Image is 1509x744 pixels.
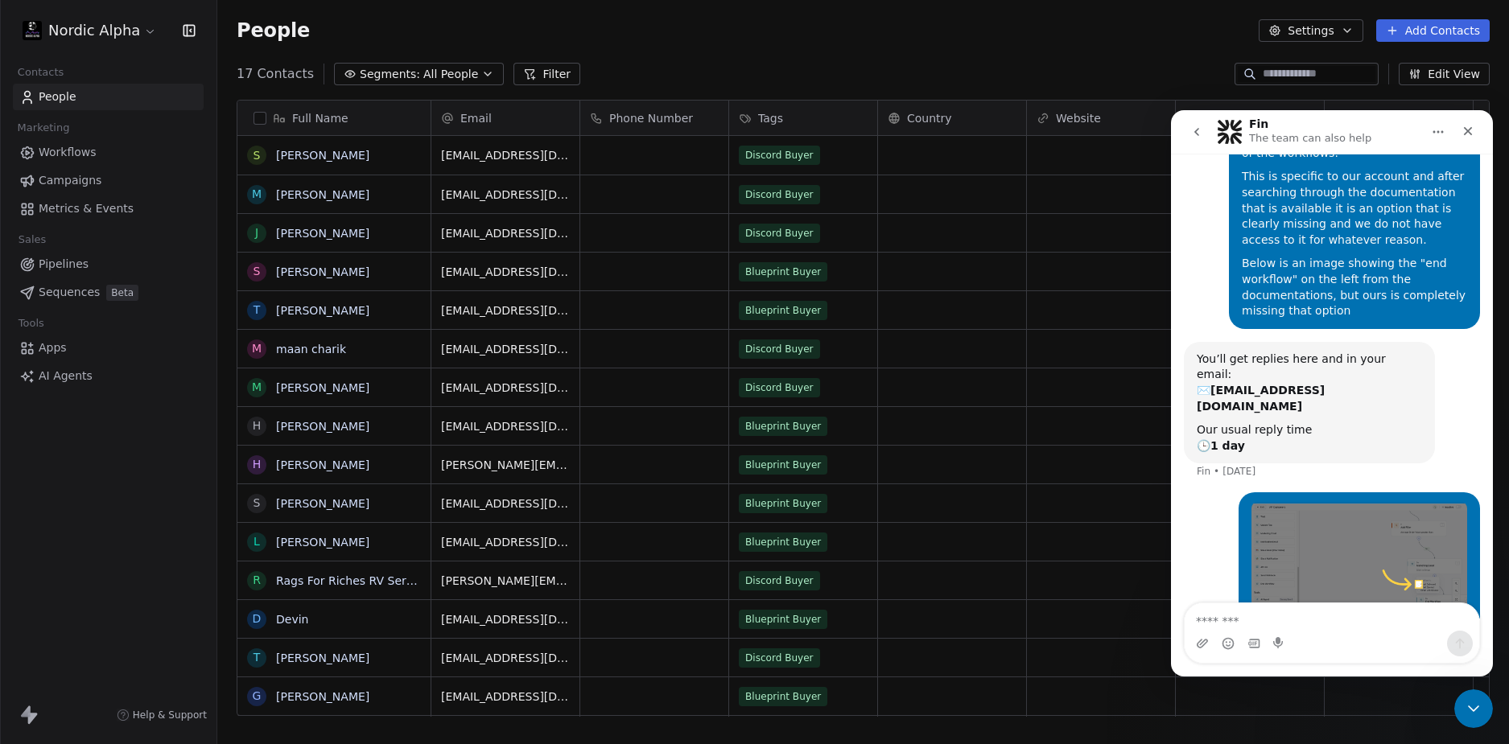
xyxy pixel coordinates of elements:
[878,101,1026,135] div: Country
[254,649,261,666] div: T
[13,363,204,389] a: AI Agents
[39,339,67,356] span: Apps
[276,458,369,471] a: [PERSON_NAME]
[13,232,264,354] div: You’ll get replies here and in your email:✉️[EMAIL_ADDRESS][DOMAIN_NAME]Our usual reply time🕒1 da...
[253,456,262,473] div: H
[513,63,580,85] button: Filter
[276,149,369,162] a: [PERSON_NAME]
[76,527,89,540] button: Gif picker
[276,227,369,240] a: [PERSON_NAME]
[39,368,93,384] span: AI Agents
[253,572,261,589] div: R
[39,144,97,161] span: Workflows
[609,110,693,126] span: Phone Number
[1027,101,1175,135] div: Website
[13,167,204,194] a: Campaigns
[106,285,138,301] span: Beta
[292,110,348,126] span: Full Name
[276,304,369,317] a: [PERSON_NAME]
[739,146,820,165] span: Discord Buyer
[117,709,207,721] a: Help & Support
[1171,110,1493,676] iframe: Intercom live chat
[739,339,820,359] span: Discord Buyer
[441,341,570,357] span: [EMAIL_ADDRESS][DOMAIN_NAME]
[276,652,369,664] a: [PERSON_NAME]
[13,251,204,277] a: Pipelines
[13,279,204,306] a: SequencesBeta
[11,311,51,335] span: Tools
[254,533,260,550] div: L
[254,495,261,512] div: s
[441,457,570,473] span: [PERSON_NAME][EMAIL_ADDRESS][DOMAIN_NAME]
[51,527,64,540] button: Emoji picker
[254,147,261,164] div: S
[441,495,570,512] span: [EMAIL_ADDRESS][DOMAIN_NAME]
[1399,63,1490,85] button: Edit View
[441,225,570,241] span: [EMAIL_ADDRESS][DOMAIN_NAME]
[739,571,820,590] span: Discord Buyer
[1376,19,1490,42] button: Add Contacts
[431,101,579,135] div: Email
[25,527,38,540] button: Upload attachment
[13,139,204,166] a: Workflows
[237,64,314,84] span: 17 Contacts
[907,110,952,126] span: Country
[14,493,308,520] textarea: Message…
[739,648,820,668] span: Discord Buyer
[441,650,570,666] span: [EMAIL_ADDRESS][DOMAIN_NAME]
[739,262,827,282] span: Blueprint Buyer
[441,264,570,280] span: [EMAIL_ADDRESS][DOMAIN_NAME]
[739,378,820,397] span: Discord Buyer
[26,312,251,343] div: Our usual reply time 🕒
[26,356,85,366] div: Fin • [DATE]
[133,709,207,721] span: Help & Support
[19,17,160,44] button: Nordic Alpha
[276,574,429,587] a: Rags For Riches RV Service
[441,147,570,163] span: [EMAIL_ADDRESS][DOMAIN_NAME]
[39,88,76,105] span: People
[237,18,310,43] span: People
[39,284,100,301] span: Sequences
[1176,101,1324,135] div: Job Title
[441,380,570,396] span: [EMAIL_ADDRESS][DOMAIN_NAME]
[13,195,204,222] a: Metrics & Events
[10,60,71,84] span: Contacts
[739,417,827,436] span: Blueprint Buyer
[441,418,570,434] span: [EMAIL_ADDRESS][DOMAIN_NAME]
[39,256,89,273] span: Pipelines
[739,185,820,204] span: Discord Buyer
[26,241,251,304] div: You’ll get replies here and in your email: ✉️
[1454,689,1493,728] iframe: Intercom live chat
[102,527,115,540] button: Start recording
[39,172,101,189] span: Campaigns
[739,687,827,706] span: Blueprint Buyer
[71,59,296,138] div: This is specific to our account and after searching through the documentation that is available i...
[360,66,420,83] span: Segments:
[729,101,877,135] div: Tags
[276,343,346,356] a: maan charik
[276,420,369,433] a: [PERSON_NAME]
[758,110,783,126] span: Tags
[71,146,296,208] div: Below is an image showing the "end workflow" on the left from the documentations, but ours is com...
[26,273,154,302] b: [EMAIL_ADDRESS][DOMAIN_NAME]
[253,688,262,705] div: G
[739,494,827,513] span: Blueprint Buyer
[254,302,261,319] div: T
[441,573,570,589] span: [PERSON_NAME][EMAIL_ADDRESS][PERSON_NAME][DOMAIN_NAME]
[276,381,369,394] a: [PERSON_NAME]
[10,116,76,140] span: Marketing
[441,534,570,550] span: [EMAIL_ADDRESS][DOMAIN_NAME]
[255,224,258,241] div: J
[739,532,827,552] span: Blueprint Buyer
[739,610,827,629] span: Blueprint Buyer
[441,689,570,705] span: [EMAIL_ADDRESS][DOMAIN_NAME]
[1259,19,1363,42] button: Settings
[739,301,827,320] span: Blueprint Buyer
[739,455,827,475] span: Blueprint Buyer
[739,224,820,243] span: Discord Buyer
